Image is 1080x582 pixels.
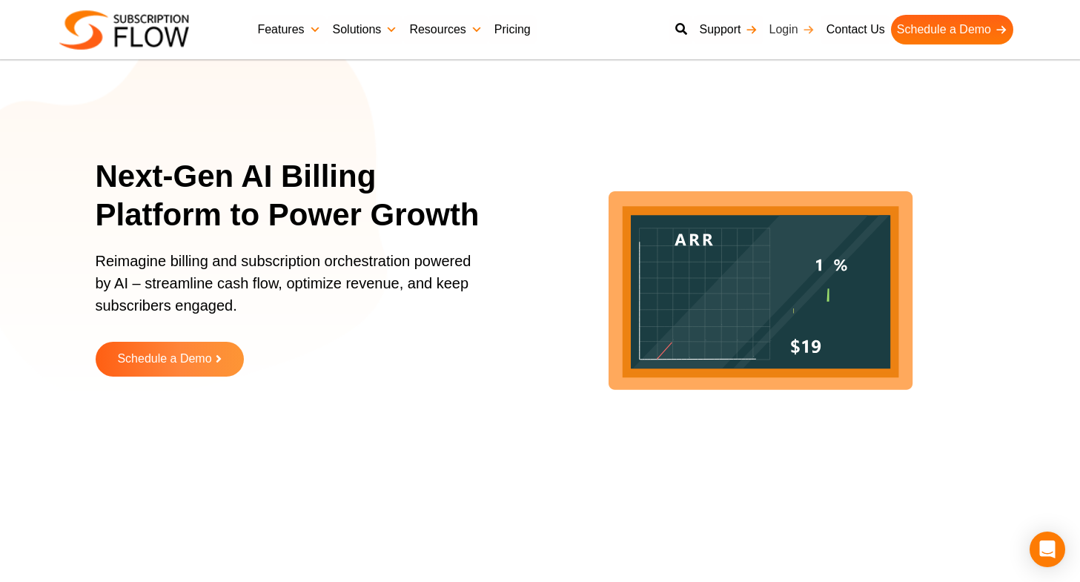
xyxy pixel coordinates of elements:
[117,353,211,366] span: Schedule a Demo
[821,15,891,44] a: Contact Us
[763,15,821,44] a: Login
[693,15,763,44] a: Support
[327,15,404,44] a: Solutions
[251,15,326,44] a: Features
[96,250,481,331] p: Reimagine billing and subscription orchestration powered by AI – streamline cash flow, optimize r...
[59,10,189,50] img: Subscriptionflow
[96,342,244,377] a: Schedule a Demo
[1030,532,1065,567] div: Open Intercom Messenger
[96,157,500,235] h1: Next-Gen AI Billing Platform to Power Growth
[488,15,537,44] a: Pricing
[403,15,488,44] a: Resources
[891,15,1013,44] a: Schedule a Demo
